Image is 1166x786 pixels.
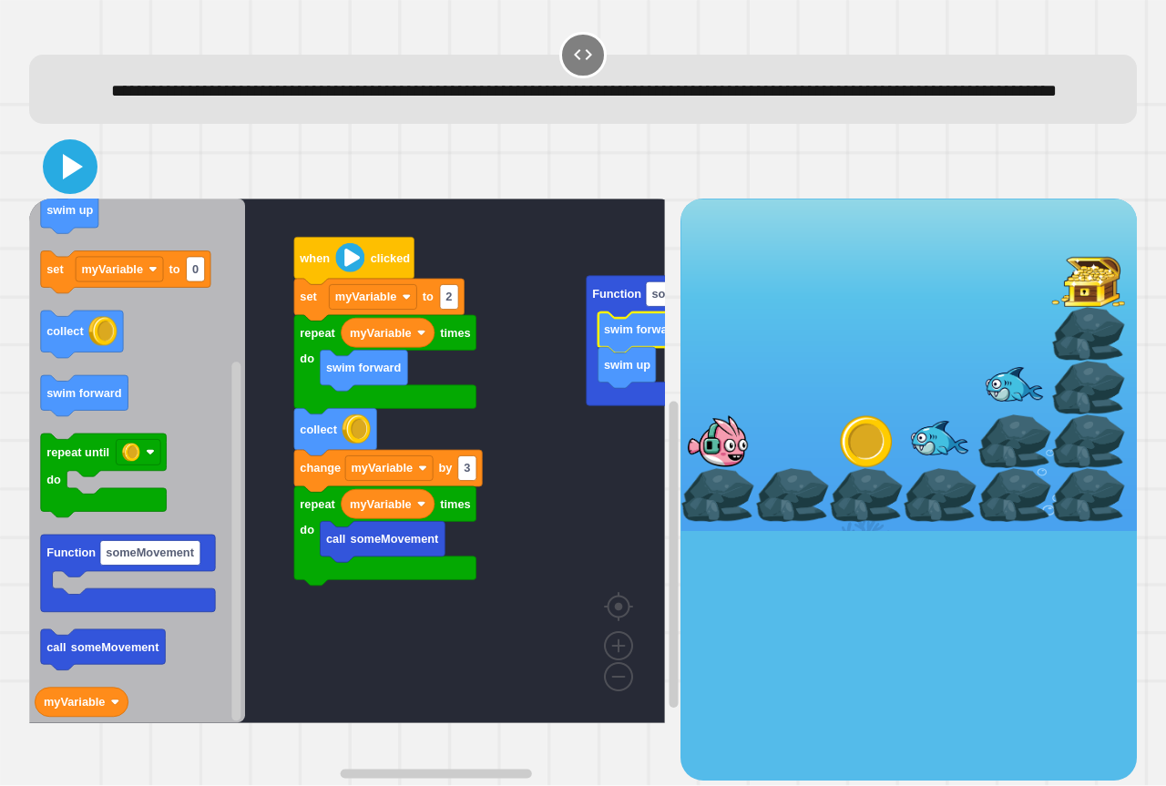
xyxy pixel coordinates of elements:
[300,524,314,537] text: do
[300,423,337,436] text: collect
[169,263,180,277] text: to
[604,323,680,337] text: swim forward
[299,251,330,265] text: when
[29,199,680,780] div: Blockly Workspace
[423,291,434,304] text: to
[192,263,199,277] text: 0
[351,462,413,475] text: myVariable
[106,547,194,561] text: someMovement
[440,497,470,511] text: times
[326,362,402,375] text: swim forward
[300,497,335,511] text: repeat
[82,263,144,277] text: myVariable
[300,291,317,304] text: set
[440,326,470,340] text: times
[46,387,122,401] text: swim forward
[351,533,439,546] text: someMovement
[326,533,345,546] text: call
[44,697,106,710] text: myVariable
[46,325,84,339] text: collect
[46,547,96,561] text: Function
[46,446,109,460] text: repeat until
[46,263,64,277] text: set
[371,251,410,265] text: clicked
[46,204,93,218] text: swim up
[300,462,341,475] text: change
[350,326,412,340] text: myVariable
[71,641,159,655] text: someMovement
[445,291,452,304] text: 2
[335,291,397,304] text: myVariable
[604,358,650,372] text: swim up
[46,641,66,655] text: call
[350,497,412,511] text: myVariable
[464,462,470,475] text: 3
[300,352,314,366] text: do
[651,288,740,301] text: someMovement
[46,474,61,487] text: do
[439,462,454,475] text: by
[592,288,641,301] text: Function
[300,326,335,340] text: repeat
